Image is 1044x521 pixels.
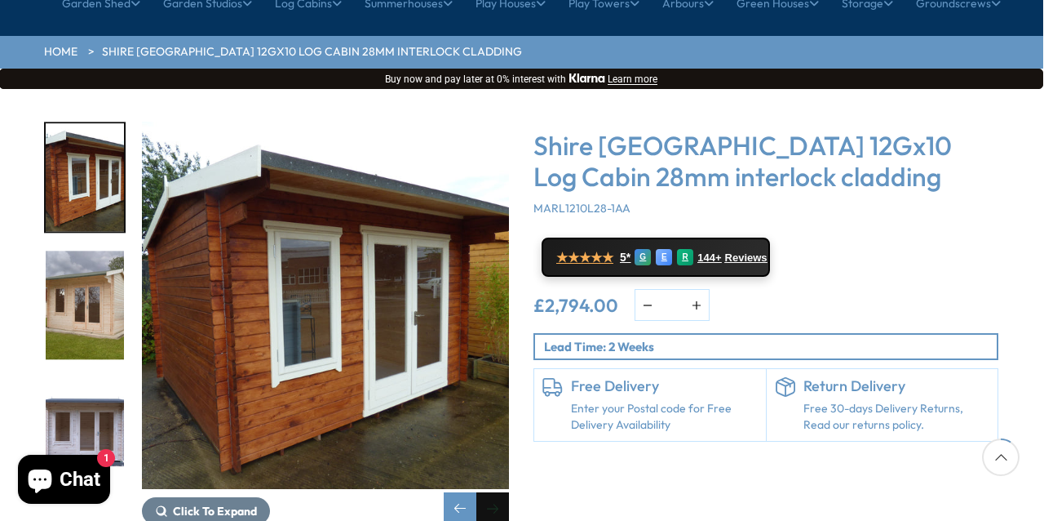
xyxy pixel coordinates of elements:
[677,249,693,265] div: R
[46,123,124,232] img: Marlborough_11_0286c2a1-8bba-42c4-a94d-6282b60679f0_200x200.jpg
[533,130,998,193] h3: Shire [GEOGRAPHIC_DATA] 12Gx10 Log Cabin 28mm interlock cladding
[173,504,257,519] span: Click To Expand
[803,377,990,395] h6: Return Delivery
[571,401,758,433] a: Enter your Postal code for Free Delivery Availability
[13,455,115,508] inbox-online-store-chat: Shopify online store chat
[803,401,990,433] p: Free 30-days Delivery Returns, Read our returns policy.
[533,201,630,216] span: MARL1210L28-1AA
[542,238,770,277] a: ★★★★★ 5* G E R 144+ Reviews
[556,250,613,265] span: ★★★★★
[697,252,721,265] span: 144+
[102,44,522,60] a: Shire [GEOGRAPHIC_DATA] 12Gx10 Log Cabin 28mm interlock cladding
[46,252,124,360] img: Marlborough1_4_-Recovered_0cedafef-55a9-4a54-8948-ddd76ea245d9_200x200.jpg
[656,249,672,265] div: E
[46,379,124,488] img: Marlborough12gx10_white_0000_4c310f97-7a65-48a6-907d-1f6573b0d09f_200x200.jpg
[635,249,651,265] div: G
[44,44,77,60] a: HOME
[571,377,758,395] h6: Free Delivery
[44,250,126,362] div: 6 / 16
[533,296,618,314] ins: £2,794.00
[44,122,126,234] div: 5 / 16
[142,122,509,489] img: Shire Marlborough 12Gx10 Log Cabin 28mm interlock cladding - Best Shed
[544,338,997,355] p: Lead Time: 2 Weeks
[725,252,768,265] span: Reviews
[44,377,126,489] div: 7 / 16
